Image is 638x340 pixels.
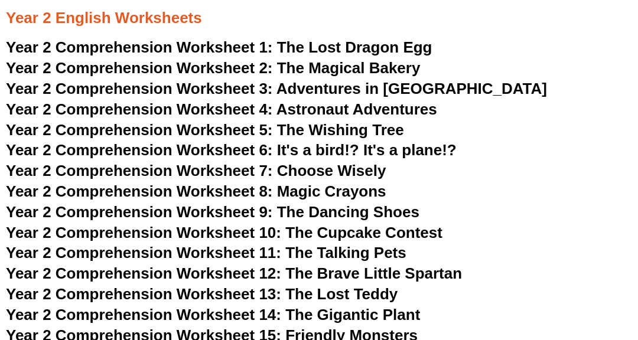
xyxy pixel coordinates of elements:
a: Year 2 Comprehension Worksheet 14: The Gigantic Plant [6,306,420,323]
span: Choose Wisely [277,162,386,179]
span: Adventures in [GEOGRAPHIC_DATA] [276,80,547,97]
a: Year 2 Comprehension Worksheet 12: The Brave Little Spartan [6,264,462,282]
a: Year 2 Comprehension Worksheet 6: It's a bird!? It's a plane!? [6,141,457,159]
span: Astronaut Adventures [276,100,437,118]
a: Year 2 Comprehension Worksheet 7: Choose Wisely [6,162,386,179]
iframe: Chat Widget [579,283,638,340]
a: Year 2 Comprehension Worksheet 5: The Wishing Tree [6,121,404,139]
span: Year 2 Comprehension Worksheet 2: [6,59,273,77]
span: Year 2 Comprehension Worksheet 1: [6,38,273,56]
span: The Lost Dragon Egg [277,38,432,56]
a: Year 2 Comprehension Worksheet 10: The Cupcake Contest [6,224,442,241]
a: Year 2 Comprehension Worksheet 9: The Dancing Shoes [6,203,419,221]
span: Year 2 Comprehension Worksheet 5: [6,121,273,139]
a: Year 2 Comprehension Worksheet 1: The Lost Dragon Egg [6,38,432,56]
a: Year 2 Comprehension Worksheet 11: The Talking Pets [6,244,406,261]
a: Year 2 Comprehension Worksheet 2: The Magical Bakery [6,59,420,77]
a: Year 2 Comprehension Worksheet 3: Adventures in [GEOGRAPHIC_DATA] [6,80,547,97]
span: The Wishing Tree [277,121,404,139]
span: Year 2 Comprehension Worksheet 7: [6,162,273,179]
span: Year 2 Comprehension Worksheet 4: [6,100,273,118]
span: The Magical Bakery [277,59,421,77]
a: Year 2 Comprehension Worksheet 13: The Lost Teddy [6,285,398,303]
a: Year 2 Comprehension Worksheet 4: Astronaut Adventures [6,100,437,118]
a: Year 2 Comprehension Worksheet 8: Magic Crayons [6,182,386,200]
span: Year 2 Comprehension Worksheet 3: [6,80,273,97]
